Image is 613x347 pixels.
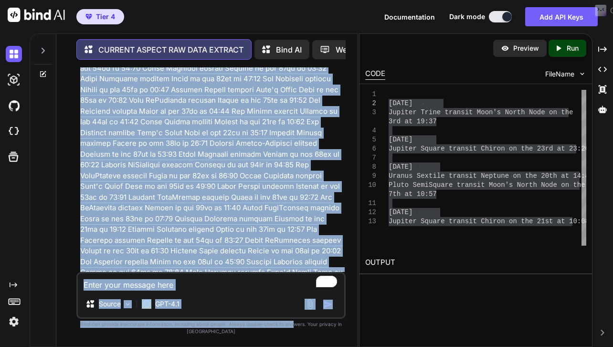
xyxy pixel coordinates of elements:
span: Jupiter Square transit Chiron on the 21st at 10:08 [389,217,589,225]
img: preview [501,44,509,53]
img: attachment [305,299,316,310]
h2: OUTPUT [359,251,592,274]
img: Pick Models [124,300,132,308]
img: darkChat [6,46,22,62]
span: [DATE] [389,208,412,216]
span: Uranus Sextile transit Neptune on the 20th at 14:4 [389,172,589,180]
img: premium [85,14,92,20]
span: Dark mode [449,12,485,22]
p: Bind AI [276,44,302,55]
div: 8 [365,163,376,172]
p: Preview [513,43,539,53]
p: Run [567,43,579,53]
img: darkAi-studio [6,72,22,88]
span: 3rd at 19:37 [389,118,437,125]
span: Tier 4 [96,12,115,22]
button: premiumTier 4 [76,9,124,24]
img: icon [323,300,333,309]
div: 1 [365,90,376,99]
p: Source [99,299,121,309]
img: githubDark [6,98,22,114]
span: [DATE] [389,136,412,143]
span: Jupiter Square transit Chiron on the 23rd at 23:20 [389,145,589,152]
div: 6 [365,144,376,153]
img: settings [6,314,22,330]
span: Jupiter Trine transit Moon's North Node on the [389,108,573,116]
div: 9 [365,172,376,181]
img: chevron down [578,70,586,78]
p: Web Search [336,44,379,55]
span: Pluto SemiSquare transit Moon's North Node on the [389,181,585,189]
div: CODE [365,68,385,80]
div: 12 [365,208,376,217]
button: Add API Keys [525,7,598,26]
span: FileName [545,69,574,79]
p: Bind can provide inaccurate information, including about people. Always double-check its answers.... [76,321,346,335]
span: Documentation [384,13,435,21]
div: 7 [365,153,376,163]
span: [DATE] [389,163,412,171]
div: 2 [365,99,376,108]
img: GPT-4.1 [142,299,151,309]
textarea: To enrich screen reader interactions, please activate Accessibility in Grammarly extension settings [78,273,344,291]
div: 10 [365,181,376,190]
div: 13 [365,217,376,226]
span: 7th at 10:57 [389,190,437,198]
p: CURRENT ASPECT RAW DATA EXTRACT [98,44,243,55]
p: GPT-4.1 [155,299,180,309]
div: 11 [365,199,376,208]
img: Bind AI [8,8,65,22]
div: 4 [365,126,376,135]
div: 3 [365,108,376,117]
div: 5 [365,135,376,144]
img: cloudideIcon [6,123,22,140]
span: [DATE] [389,99,412,107]
button: Documentation [384,12,435,22]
